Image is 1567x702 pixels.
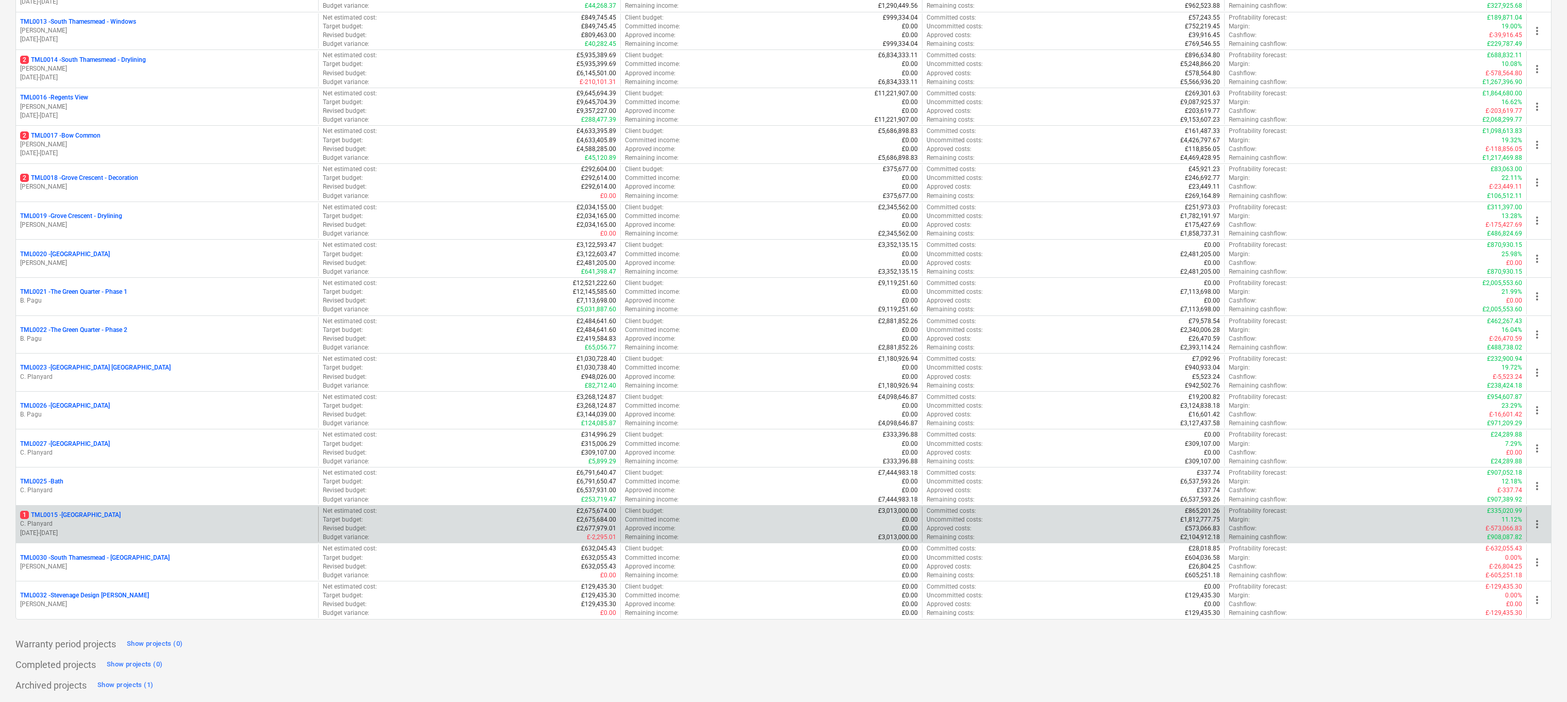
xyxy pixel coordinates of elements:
p: Target budget : [323,136,363,145]
p: TML0025 - Bath [20,477,63,486]
p: £752,219.45 [1185,22,1220,31]
p: Profitability forecast : [1229,127,1287,136]
div: TML0027 -[GEOGRAPHIC_DATA]C. Planyard [20,440,314,457]
p: 22.11% [1502,174,1522,182]
p: Remaining income : [625,78,679,87]
p: £1,782,191.97 [1180,212,1220,221]
p: [DATE] - [DATE] [20,149,314,158]
p: Committed income : [625,98,680,107]
p: £2,034,165.00 [576,221,616,229]
p: £375,677.00 [883,165,918,174]
p: B. Pagu [20,335,314,343]
p: Budget variance : [323,229,369,238]
p: Target budget : [323,60,363,69]
p: [PERSON_NAME] [20,26,314,35]
p: £375,677.00 [883,192,918,200]
span: more_vert [1531,290,1543,303]
p: Revised budget : [323,221,367,229]
span: more_vert [1531,366,1543,379]
p: Committed income : [625,212,680,221]
p: [PERSON_NAME] [20,64,314,73]
p: Remaining costs : [927,78,975,87]
p: TML0019 - Grove Crescent - Drylining [20,212,122,221]
p: £5,248,866.20 [1180,60,1220,69]
p: £251,973.03 [1185,203,1220,212]
p: 19.32% [1502,136,1522,145]
p: Approved income : [625,31,675,40]
p: £11,221,907.00 [875,115,918,124]
p: Net estimated cost : [323,241,377,249]
div: TML0013 -South Thamesmead - Windows[PERSON_NAME][DATE]-[DATE] [20,18,314,44]
p: £0.00 [902,22,918,31]
p: £288,477.39 [581,115,616,124]
p: Client budget : [625,127,664,136]
p: £0.00 [902,221,918,229]
p: £486,824.69 [1487,229,1522,238]
p: Committed costs : [927,51,976,60]
p: Approved income : [625,107,675,115]
p: 19.00% [1502,22,1522,31]
p: Remaining income : [625,154,679,162]
p: £45,921.23 [1189,165,1220,174]
span: 1 [20,511,29,519]
p: Remaining cashflow : [1229,2,1287,10]
p: £962,523.88 [1185,2,1220,10]
p: £311,397.00 [1487,203,1522,212]
p: Budget variance : [323,115,369,124]
p: £292,604.00 [581,165,616,174]
p: £3,122,593.47 [576,241,616,249]
p: £0.00 [600,192,616,200]
div: 2TML0018 -Grove Crescent - Decoration[PERSON_NAME] [20,174,314,191]
p: Net estimated cost : [323,89,377,98]
p: £9,645,694.39 [576,89,616,98]
span: more_vert [1531,480,1543,492]
p: B. Pagu [20,296,314,305]
p: Uncommitted costs : [927,212,983,221]
span: 2 [20,174,29,182]
p: Margin : [1229,98,1250,107]
p: Uncommitted costs : [927,250,983,259]
p: £0.00 [902,31,918,40]
p: [DATE] - [DATE] [20,529,314,538]
span: more_vert [1531,63,1543,75]
p: Uncommitted costs : [927,98,983,107]
p: £9,357,227.00 [576,107,616,115]
p: £2,345,562.00 [878,229,918,238]
p: £269,301.63 [1185,89,1220,98]
p: Target budget : [323,212,363,221]
p: Budget variance : [323,78,369,87]
p: Committed costs : [927,203,976,212]
span: 2 [20,131,29,140]
p: Revised budget : [323,107,367,115]
p: TML0017 - Bow Common [20,131,101,140]
p: £6,145,501.00 [576,69,616,78]
p: TML0016 - Regents View [20,93,88,102]
p: Margin : [1229,60,1250,69]
p: Approved income : [625,221,675,229]
p: Revised budget : [323,182,367,191]
p: Committed income : [625,60,680,69]
p: TML0032 - Stevenage Design [PERSON_NAME] [20,591,149,600]
p: Cashflow : [1229,221,1257,229]
p: Target budget : [323,250,363,259]
p: £3,352,135.15 [878,241,918,249]
p: Cashflow : [1229,145,1257,154]
div: 2TML0014 -South Thamesmead - Drylining[PERSON_NAME][DATE]-[DATE] [20,56,314,82]
span: more_vert [1531,101,1543,113]
p: £246,692.77 [1185,174,1220,182]
p: Committed costs : [927,89,976,98]
p: Remaining costs : [927,40,975,48]
p: £-175,427.69 [1486,221,1522,229]
p: TML0021 - The Green Quarter - Phase 1 [20,288,127,296]
p: £161,487.33 [1185,127,1220,136]
p: £1,858,737.31 [1180,229,1220,238]
p: Committed costs : [927,127,976,136]
p: £0.00 [902,98,918,107]
p: £4,633,405.89 [576,136,616,145]
span: more_vert [1531,176,1543,189]
p: £6,834,333.11 [878,51,918,60]
p: £189,871.04 [1487,13,1522,22]
p: £5,566,936.20 [1180,78,1220,87]
span: more_vert [1531,404,1543,416]
div: 2TML0017 -Bow Common[PERSON_NAME][DATE]-[DATE] [20,131,314,158]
